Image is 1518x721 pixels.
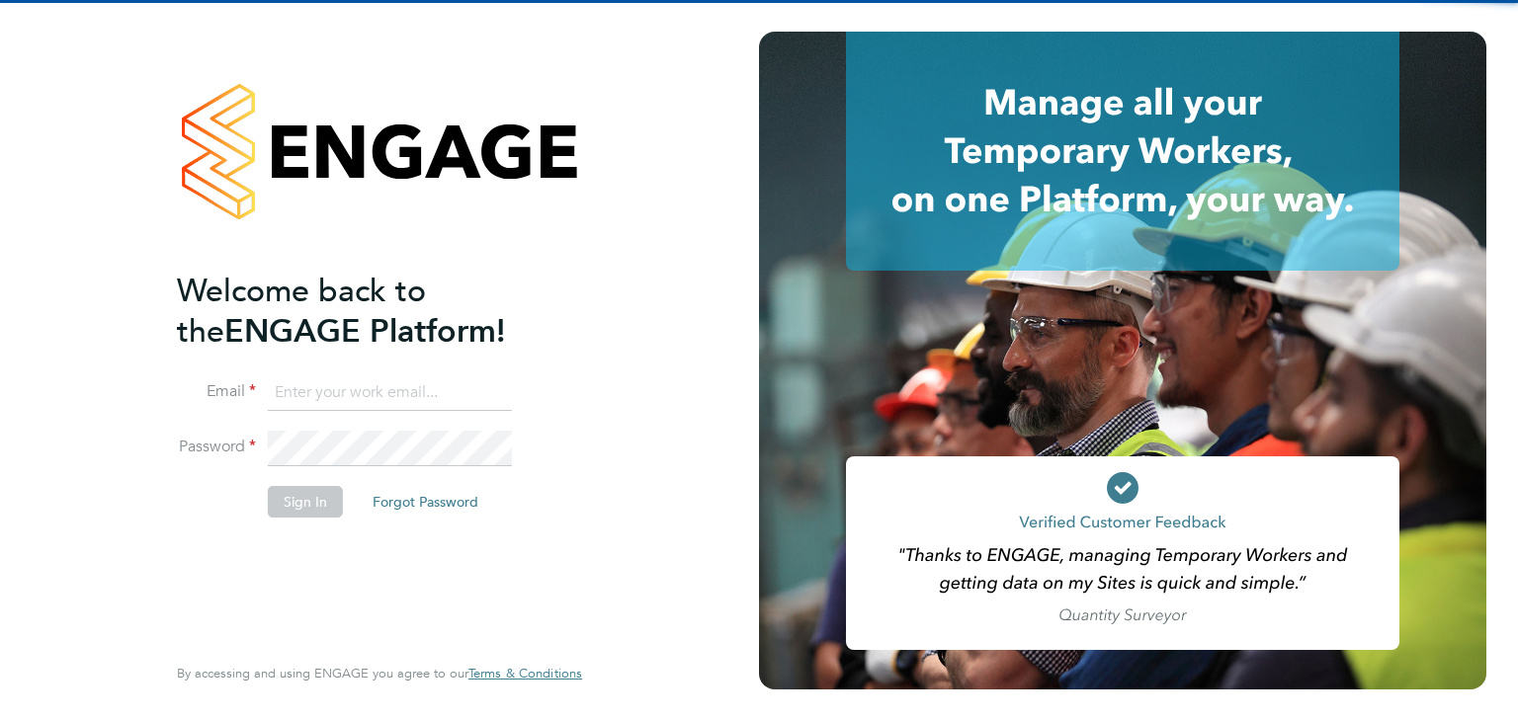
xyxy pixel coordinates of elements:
button: Forgot Password [357,486,494,518]
input: Enter your work email... [268,375,512,411]
span: Welcome back to the [177,272,426,351]
span: Terms & Conditions [468,665,582,681]
label: Email [177,381,256,402]
a: Terms & Conditions [468,666,582,681]
button: Sign In [268,486,343,518]
label: Password [177,437,256,457]
h2: ENGAGE Platform! [177,271,562,352]
span: By accessing and using ENGAGE you agree to our [177,665,582,681]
